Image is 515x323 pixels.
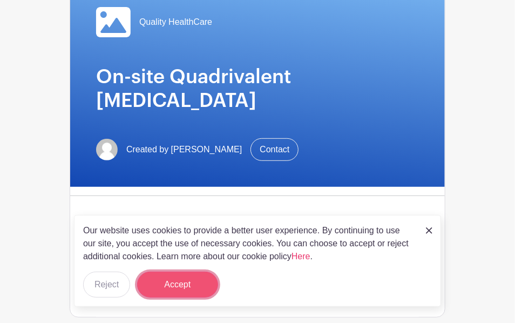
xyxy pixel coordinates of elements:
[139,16,212,29] span: Quality HealthCare
[96,65,419,112] h1: On-site Quadrivalent [MEDICAL_DATA]
[83,224,415,263] p: Our website uses cookies to provide a better user experience. By continuing to use our site, you ...
[96,139,118,160] img: default-ce2991bfa6775e67f084385cd625a349d9dcbb7a52a09fb2fda1e96e2d18dcdb.png
[83,272,130,298] button: Reject
[126,143,242,156] span: Created by [PERSON_NAME]
[426,227,432,234] img: close_button-5f87c8562297e5c2d7936805f587ecaba9071eb48480494691a3f1689db116b3.svg
[250,138,299,161] a: Contact
[137,272,218,298] button: Accept
[292,252,310,261] a: Here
